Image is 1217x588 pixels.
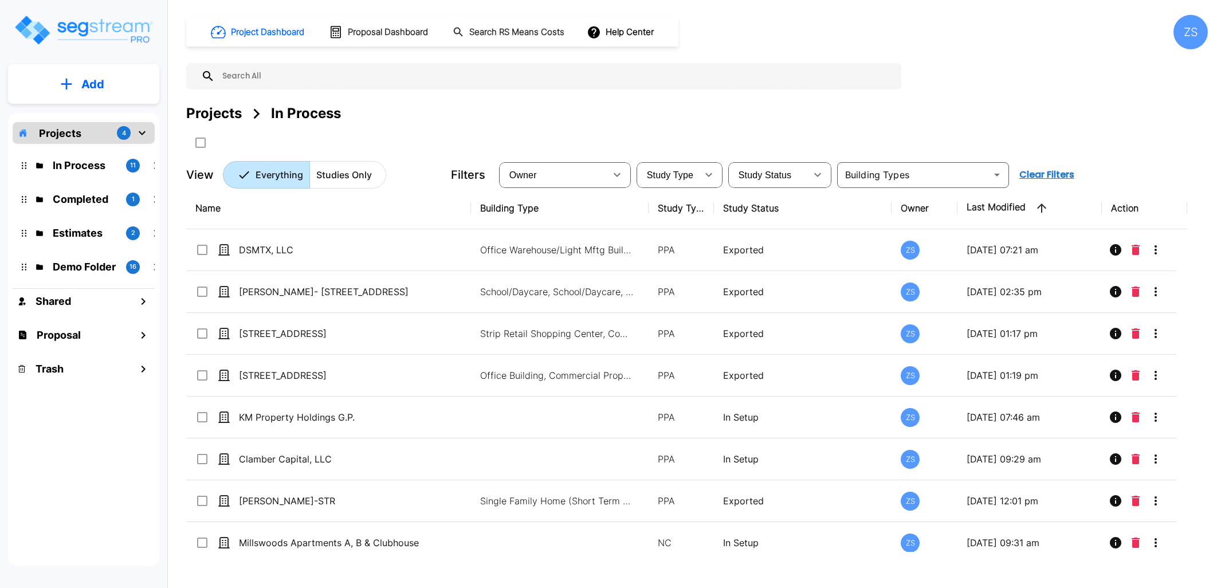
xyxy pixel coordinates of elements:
[1104,448,1127,471] button: Info
[1144,531,1167,554] button: More-Options
[13,14,154,46] img: Logo
[647,170,693,180] span: Study Type
[967,536,1093,550] p: [DATE] 09:31 am
[649,187,715,229] th: Study Type
[186,166,214,183] p: View
[1144,448,1167,471] button: More-Options
[658,494,705,508] p: PPA
[901,283,920,301] div: ZS
[989,167,1005,183] button: Open
[658,410,705,424] p: PPA
[132,194,135,204] p: 1
[658,536,705,550] p: NC
[967,285,1093,299] p: [DATE] 02:35 pm
[658,285,705,299] p: PPA
[239,327,430,340] p: [STREET_ADDRESS]
[841,167,987,183] input: Building Types
[131,228,135,238] p: 2
[480,243,635,257] p: Office Warehouse/Light Mftg Building, Commercial Property Site
[186,103,242,124] div: Projects
[129,262,136,272] p: 16
[901,241,920,260] div: ZS
[231,26,304,39] h1: Project Dashboard
[36,293,71,309] h1: Shared
[1127,489,1144,512] button: Delete
[723,369,882,382] p: Exported
[1104,322,1127,345] button: Info
[1104,364,1127,387] button: Info
[723,327,882,340] p: Exported
[509,170,537,180] span: Owner
[639,159,697,191] div: Select
[1144,406,1167,429] button: More-Options
[723,452,882,466] p: In Setup
[480,327,635,340] p: Strip Retail Shopping Center, Commercial Property Site
[1015,163,1079,186] button: Clear Filters
[1127,406,1144,429] button: Delete
[714,187,892,229] th: Study Status
[1127,322,1144,345] button: Delete
[186,187,471,229] th: Name
[739,170,792,180] span: Study Status
[901,450,920,469] div: ZS
[1127,531,1144,554] button: Delete
[1144,322,1167,345] button: More-Options
[223,161,386,189] div: Platform
[239,369,430,382] p: [STREET_ADDRESS]
[480,494,635,508] p: Single Family Home (Short Term Residential Rental), Single Family Home Site
[122,128,126,138] p: 4
[658,452,705,466] p: PPA
[1144,238,1167,261] button: More-Options
[53,225,117,241] p: Estimates
[967,369,1093,382] p: [DATE] 01:19 pm
[53,259,117,275] p: Demo Folder
[723,536,882,550] p: In Setup
[967,410,1093,424] p: [DATE] 07:46 am
[892,187,957,229] th: Owner
[206,19,311,45] button: Project Dashboard
[239,452,430,466] p: Clamber Capital, LLC
[723,285,882,299] p: Exported
[1144,489,1167,512] button: More-Options
[215,63,896,89] input: Search All
[1104,280,1127,303] button: Info
[967,452,1093,466] p: [DATE] 09:29 am
[1104,489,1127,512] button: Info
[309,161,386,189] button: Studies Only
[37,327,81,343] h1: Proposal
[1104,238,1127,261] button: Info
[239,410,430,424] p: KM Property Holdings G.P.
[658,243,705,257] p: PPA
[901,408,920,427] div: ZS
[36,361,64,377] h1: Trash
[239,285,430,299] p: [PERSON_NAME]- [STREET_ADDRESS]
[501,159,606,191] div: Select
[53,158,117,173] p: In Process
[901,492,920,511] div: ZS
[471,187,649,229] th: Building Type
[223,161,310,189] button: Everything
[967,243,1093,257] p: [DATE] 07:21 am
[967,494,1093,508] p: [DATE] 12:01 pm
[53,191,117,207] p: Completed
[731,159,806,191] div: Select
[239,243,430,257] p: DSMTX, LLC
[957,187,1102,229] th: Last Modified
[324,20,434,44] button: Proposal Dashboard
[8,68,159,101] button: Add
[584,21,658,43] button: Help Center
[1127,448,1144,471] button: Delete
[480,369,635,382] p: Office Building, Commercial Property Site
[1127,238,1144,261] button: Delete
[480,285,635,299] p: School/Daycare, School/Daycare, School/Daycare, School/Daycare Site
[658,327,705,340] p: PPA
[1127,364,1144,387] button: Delete
[901,324,920,343] div: ZS
[130,160,136,170] p: 11
[1104,531,1127,554] button: Info
[239,536,430,550] p: Millswoods Apartments A, B & Clubhouse
[658,369,705,382] p: PPA
[1173,15,1208,49] div: ZS
[1127,280,1144,303] button: Delete
[723,410,882,424] p: In Setup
